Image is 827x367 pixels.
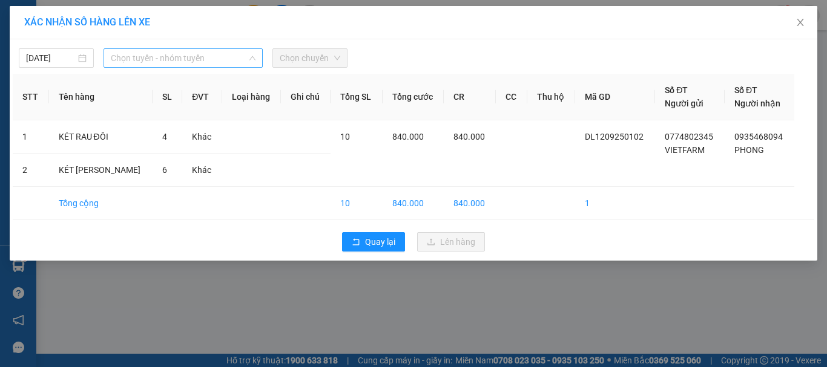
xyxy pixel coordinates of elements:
td: 1 [575,187,655,220]
td: Khác [182,120,222,154]
th: Tổng cước [383,74,444,120]
th: Ghi chú [281,74,331,120]
span: Số ĐT [734,85,757,95]
td: Tổng cộng [49,187,153,220]
span: close [796,18,805,27]
span: Quay lại [365,235,395,248]
td: KÉT RAU ĐÔI [49,120,153,154]
span: 10 [340,132,350,141]
td: KÉT [PERSON_NAME] [49,154,153,187]
li: VP [GEOGRAPHIC_DATA] [84,51,161,91]
td: Khác [182,154,222,187]
li: VP [GEOGRAPHIC_DATA] [6,51,84,91]
th: ĐVT [182,74,222,120]
span: 840.000 [453,132,485,141]
span: Người gửi [665,99,703,108]
th: SL [153,74,182,120]
span: Người nhận [734,99,780,108]
span: 840.000 [392,132,424,141]
span: VIETFARM [665,145,705,155]
td: 10 [331,187,382,220]
th: Loại hàng [222,74,282,120]
th: Thu hộ [527,74,575,120]
span: 4 [162,132,167,141]
button: uploadLên hàng [417,232,485,252]
span: down [249,54,256,62]
td: 2 [13,154,49,187]
span: DL1209250102 [585,132,644,141]
button: Close [783,6,817,40]
span: Số ĐT [665,85,688,95]
button: rollbackQuay lại [342,232,405,252]
span: 0774802345 [665,132,713,141]
span: Chọn tuyến - nhóm tuyến [111,49,255,67]
th: Tổng SL [331,74,382,120]
span: XÁC NHẬN SỐ HÀNG LÊN XE [24,16,150,28]
th: Tên hàng [49,74,153,120]
input: 12/09/2025 [26,51,76,65]
span: PHONG [734,145,764,155]
span: 0935468094 [734,132,783,141]
th: CR [444,74,496,120]
li: Thanh Thuỷ [6,6,176,29]
th: CC [496,74,527,120]
td: 840.000 [444,187,496,220]
span: Chọn chuyến [280,49,340,67]
th: STT [13,74,49,120]
span: rollback [352,238,360,247]
td: 840.000 [383,187,444,220]
span: 6 [162,165,167,175]
th: Mã GD [575,74,655,120]
td: 1 [13,120,49,154]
